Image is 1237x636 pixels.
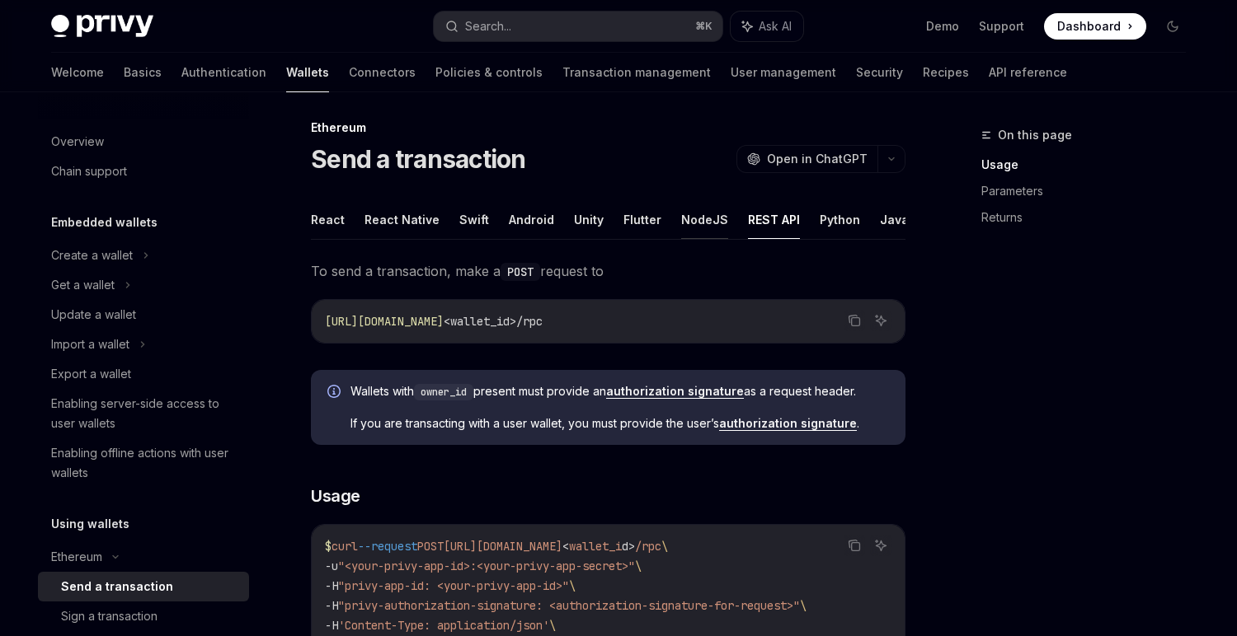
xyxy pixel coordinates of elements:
[325,618,338,633] span: -H
[569,539,622,554] span: wallet_i
[509,200,554,239] button: Android
[51,364,131,384] div: Export a wallet
[51,213,158,232] h5: Embedded wallets
[61,577,173,596] div: Send a transaction
[38,359,249,389] a: Export a wallet
[181,53,266,92] a: Authentication
[501,263,540,281] code: POST
[820,200,860,239] button: Python
[1044,13,1146,40] a: Dashboard
[549,618,556,633] span: \
[444,314,543,329] span: <wallet_id>/rpc
[870,535,891,556] button: Ask AI
[350,415,889,432] span: If you are transacting with a user wallet, you must provide the user’s .
[635,539,661,554] span: /rpc
[325,314,444,329] span: [URL][DOMAIN_NAME]
[681,200,728,239] button: NodeJS
[736,145,877,173] button: Open in ChatGPT
[981,178,1199,204] a: Parameters
[51,132,104,152] div: Overview
[332,539,358,554] span: curl
[719,416,857,431] a: authorization signature
[51,514,129,534] h5: Using wallets
[338,618,549,633] span: 'Content-Type: application/json'
[574,200,604,239] button: Unity
[465,16,511,36] div: Search...
[628,539,635,554] span: >
[434,12,722,41] button: Search...⌘K
[51,53,104,92] a: Welcome
[51,246,133,265] div: Create a wallet
[844,310,865,331] button: Copy the contents from the code block
[417,539,444,554] span: POST
[459,200,489,239] button: Swift
[325,559,338,573] span: -u
[695,20,713,33] span: ⌘ K
[800,598,807,613] span: \
[923,53,969,92] a: Recipes
[981,152,1199,178] a: Usage
[51,161,127,181] div: Chain support
[325,578,338,593] span: -H
[327,385,344,401] svg: Info
[435,53,543,92] a: Policies & controls
[979,18,1024,35] a: Support
[562,53,711,92] a: Transaction management
[38,601,249,631] a: Sign a transaction
[731,12,803,41] button: Ask AI
[350,383,889,400] span: Wallets with present must provide an as a request header.
[989,53,1067,92] a: API reference
[444,539,562,554] span: [URL][DOMAIN_NAME]
[635,559,642,573] span: \
[1057,18,1121,35] span: Dashboard
[569,578,576,593] span: \
[311,119,905,136] div: Ethereum
[661,539,668,554] span: \
[51,275,115,295] div: Get a wallet
[414,384,473,400] code: owner_id
[311,484,360,507] span: Usage
[358,539,417,554] span: --request
[38,157,249,186] a: Chain support
[623,200,661,239] button: Flutter
[748,200,800,239] button: REST API
[51,547,102,567] div: Ethereum
[338,559,635,573] span: "<your-privy-app-id>:<your-privy-app-secret>"
[51,15,153,38] img: dark logo
[981,204,1199,231] a: Returns
[51,305,136,325] div: Update a wallet
[311,200,345,239] button: React
[38,300,249,330] a: Update a wallet
[1159,13,1186,40] button: Toggle dark mode
[880,200,909,239] button: Java
[338,598,800,613] span: "privy-authorization-signature: <authorization-signature-for-request>"
[286,53,329,92] a: Wallets
[349,53,416,92] a: Connectors
[856,53,903,92] a: Security
[998,125,1072,145] span: On this page
[311,144,526,174] h1: Send a transaction
[926,18,959,35] a: Demo
[365,200,440,239] button: React Native
[311,260,905,283] span: To send a transaction, make a request to
[38,389,249,438] a: Enabling server-side access to user wallets
[767,151,868,167] span: Open in ChatGPT
[61,606,158,626] div: Sign a transaction
[124,53,162,92] a: Basics
[731,53,836,92] a: User management
[38,438,249,488] a: Enabling offline actions with user wallets
[606,384,744,399] a: authorization signature
[622,539,628,554] span: d
[844,535,865,556] button: Copy the contents from the code block
[870,310,891,331] button: Ask AI
[51,334,129,354] div: Import a wallet
[759,18,792,35] span: Ask AI
[338,578,569,593] span: "privy-app-id: <your-privy-app-id>"
[325,539,332,554] span: $
[51,394,239,433] div: Enabling server-side access to user wallets
[38,572,249,601] a: Send a transaction
[325,598,338,613] span: -H
[38,127,249,157] a: Overview
[51,443,239,483] div: Enabling offline actions with user wallets
[562,539,569,554] span: <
